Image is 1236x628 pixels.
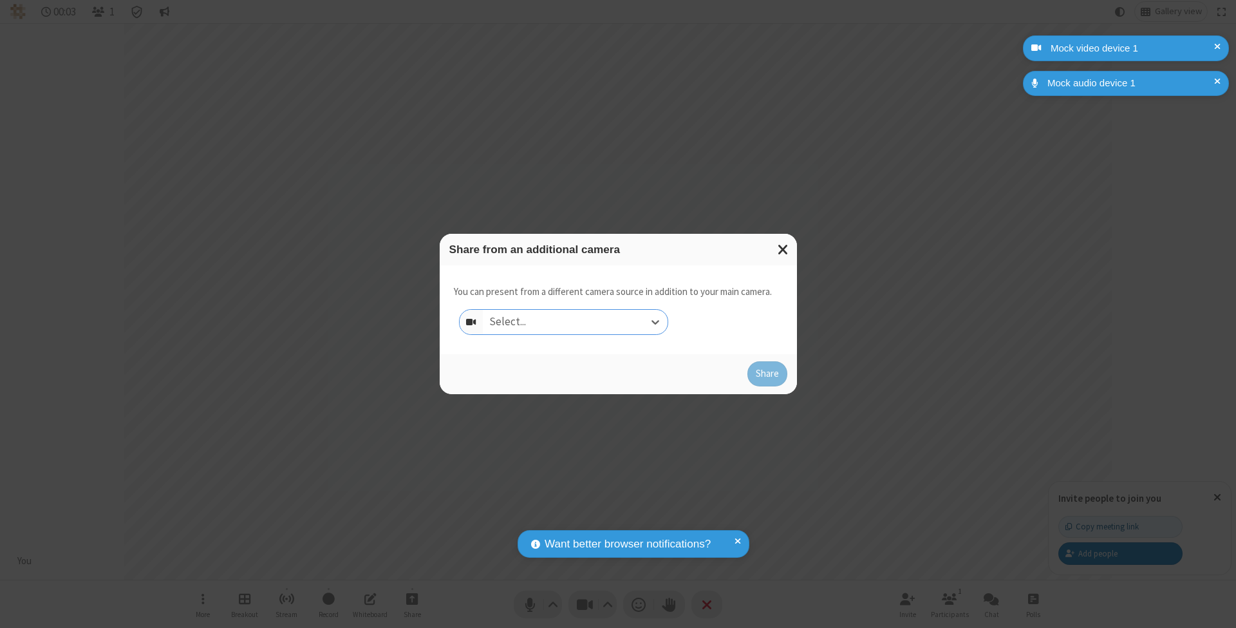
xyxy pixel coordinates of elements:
button: Close modal [770,234,797,265]
div: Mock audio device 1 [1043,76,1219,91]
h3: Share from an additional camera [449,243,787,256]
button: Share [747,361,787,387]
div: Mock video device 1 [1046,41,1219,56]
p: You can present from a different camera source in addition to your main camera. [454,285,772,300]
span: Want better browser notifications? [545,536,711,553]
